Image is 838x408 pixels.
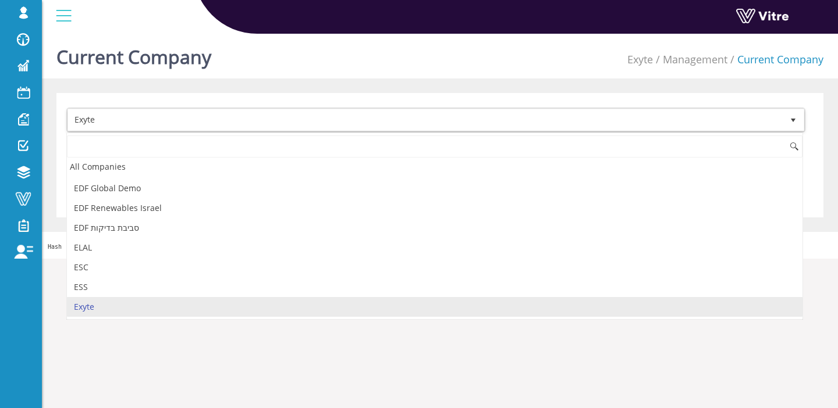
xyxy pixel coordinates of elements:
[67,297,803,317] li: Exyte
[67,238,803,257] li: ELAL
[627,52,653,66] a: Exyte
[67,218,803,238] li: EDF סביבת בדיקות
[67,277,803,297] li: ESS
[67,198,803,218] li: EDF Renewables Israel
[56,29,211,78] h1: Current Company
[48,244,268,250] span: Hash 'fd46216' Date '[DATE] 15:20:00 +0000' Branch 'Production'
[67,257,803,277] li: ESC
[67,317,803,337] li: FIC Testing
[653,52,727,67] li: Management
[67,159,803,174] div: All Companies
[68,109,783,130] span: Exyte
[727,52,823,67] li: Current Company
[783,109,804,131] span: select
[67,178,803,198] li: EDF Global Demo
